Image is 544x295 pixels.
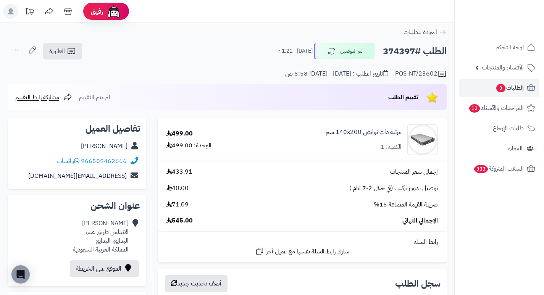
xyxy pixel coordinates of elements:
a: طلبات الإرجاع [459,119,539,137]
a: العودة للطلبات [404,27,447,37]
a: المراجعات والأسئلة12 [459,99,539,117]
span: العودة للطلبات [404,27,437,37]
a: تحديثات المنصة [20,4,39,21]
h3: سجل الطلب [395,279,441,288]
h2: عنوان الشحن [14,201,140,210]
a: شارك رابط السلة نفسها مع عميل آخر [255,247,349,256]
span: لوحة التحكم [496,42,524,53]
span: طلبات الإرجاع [493,123,524,134]
a: السلات المتروكة333 [459,160,539,178]
span: 40.00 [166,184,189,193]
div: Open Intercom Messenger [11,265,30,284]
a: [PERSON_NAME] [81,142,128,151]
a: واتساب [57,156,79,166]
span: 12 [469,104,480,113]
div: الوحدة: 499.00 [166,141,211,150]
span: رفيق [91,7,103,16]
span: إجمالي سعر المنتجات [390,168,438,176]
span: 333 [474,165,488,173]
a: الفاتورة [43,43,82,60]
img: ai-face.png [106,4,121,19]
span: الطلبات [496,82,524,93]
span: الإجمالي النهائي [402,216,438,225]
button: أضف تحديث جديد [165,275,228,292]
span: ضريبة القيمة المضافة 15% [374,200,438,209]
span: 433.91 [166,168,192,176]
span: توصيل بدون تركيب (في خلال 2-7 ايام ) [349,184,438,193]
button: تم التوصيل [314,43,375,59]
span: تقييم الطلب [388,93,418,102]
span: المراجعات والأسئلة [468,103,524,113]
span: 71.09 [166,200,189,209]
div: POS-NT/23602 [395,69,447,79]
span: شارك رابط السلة نفسها مع عميل آخر [266,247,349,256]
a: الطلبات3 [459,79,539,97]
div: 499.00 [166,129,193,138]
div: الكمية: 1 [381,143,402,152]
div: [PERSON_NAME] الاندلس طريق عمر، البدايع، البدايع المملكة العربية السعودية [73,219,129,254]
a: مشاركة رابط التقييم [15,93,72,102]
span: مشاركة رابط التقييم [15,93,59,102]
a: لوحة التحكم [459,38,539,56]
small: [DATE] - 1:21 م [278,47,313,55]
a: 966509462666 [81,156,127,166]
a: العملاء [459,139,539,158]
div: تاريخ الطلب : [DATE] - [DATE] 5:58 ص [285,69,388,78]
h2: تفاصيل العميل [14,124,140,133]
span: 3 [496,84,505,92]
span: الأقسام والمنتجات [482,62,524,73]
img: 1702551583-26-90x90.jpg [408,124,437,155]
span: الفاتورة [49,47,65,56]
a: الموقع على الخريطة [70,260,139,277]
span: 545.00 [166,216,193,225]
span: السلات المتروكة [473,163,524,174]
span: العملاء [508,143,523,154]
span: لم يتم التقييم [79,93,110,102]
h2: الطلب #374397 [383,44,447,59]
a: مرتبة ذات نوابض 140x200 سم [326,128,402,137]
div: رابط السلة [161,238,444,247]
a: [EMAIL_ADDRESS][DOMAIN_NAME] [28,171,127,181]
